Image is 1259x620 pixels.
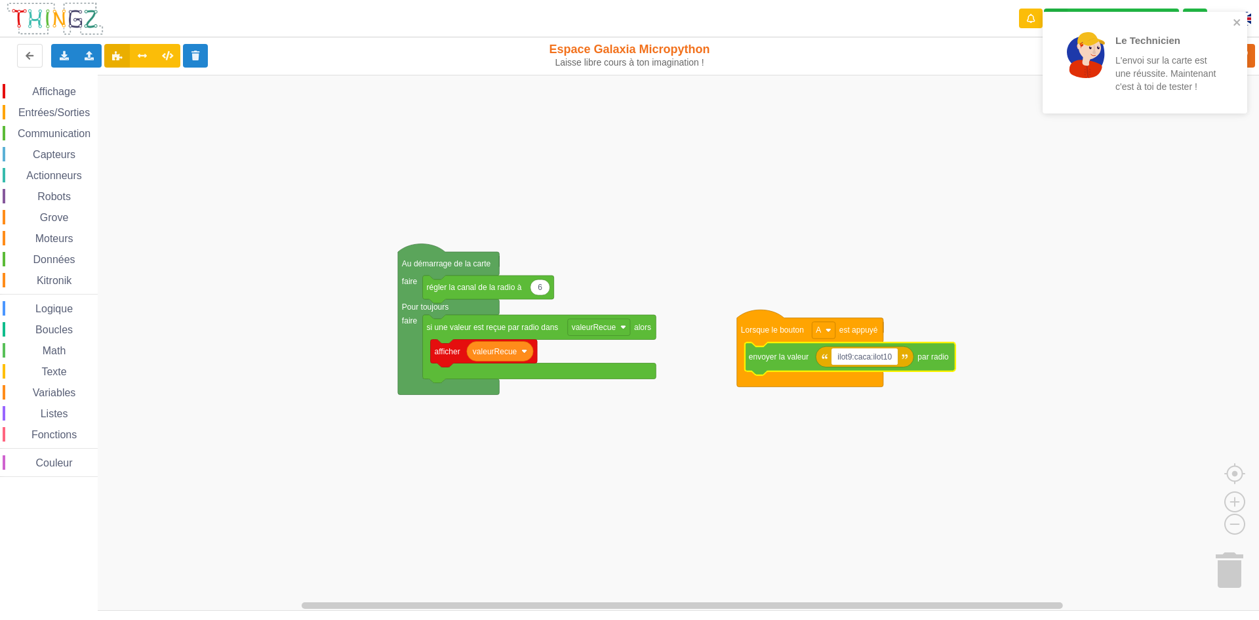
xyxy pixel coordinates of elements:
text: alors [634,323,651,332]
span: Entrées/Sorties [16,107,92,118]
text: est appuyé [839,325,878,335]
text: envoyer la valeur [749,352,809,362]
text: par radio [917,352,949,362]
text: régler la canal de la radio à [427,283,522,292]
text: Pour toujours [402,302,449,312]
span: Logique [33,303,75,314]
span: Communication [16,128,92,139]
span: Grove [38,212,71,223]
span: Données [31,254,77,265]
text: valeurRecue [473,346,517,356]
text: Au démarrage de la carte [402,259,491,268]
span: Affichage [30,86,77,97]
text: si une valeur est reçue par radio dans [427,323,559,332]
span: Robots [35,191,73,202]
text: afficher [435,346,460,356]
text: 6 [538,283,542,292]
span: Fonctions [30,429,79,440]
img: thingz_logo.png [6,1,104,36]
text: faire [402,277,418,286]
div: Laisse libre cours à ton imagination ! [520,57,740,68]
span: Kitronik [35,275,73,286]
div: Espace Galaxia Micropython [520,42,740,68]
p: Le Technicien [1115,33,1218,47]
div: Ta base fonctionne bien ! [1044,9,1179,29]
text: A [816,325,821,335]
text: faire [402,316,418,325]
span: Math [41,345,68,356]
span: Capteurs [31,149,77,160]
span: Listes [39,408,70,419]
p: L'envoi sur la carte est une réussite. Maintenant c'est à toi de tester ! [1115,54,1218,93]
text: Lorsque le bouton [741,325,804,335]
span: Variables [31,387,78,398]
span: Couleur [34,457,75,468]
text: valeurRecue [572,323,616,332]
span: Actionneurs [24,170,84,181]
span: Boucles [33,324,75,335]
button: close [1233,17,1242,30]
span: Texte [39,366,68,377]
span: Moteurs [33,233,75,244]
